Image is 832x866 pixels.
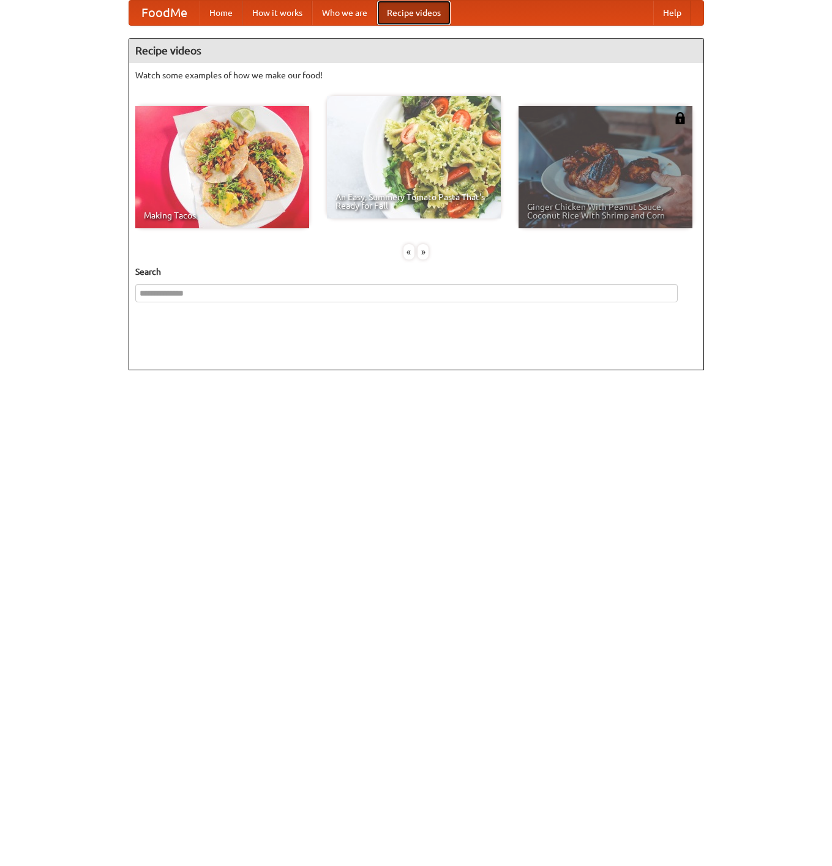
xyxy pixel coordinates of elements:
a: Help [653,1,691,25]
a: Who we are [312,1,377,25]
a: Home [200,1,242,25]
span: Making Tacos [144,211,301,220]
a: How it works [242,1,312,25]
p: Watch some examples of how we make our food! [135,69,697,81]
div: » [418,244,429,259]
a: Recipe videos [377,1,451,25]
h5: Search [135,266,697,278]
img: 483408.png [674,112,686,124]
a: FoodMe [129,1,200,25]
a: Making Tacos [135,106,309,228]
div: « [403,244,414,259]
h4: Recipe videos [129,39,703,63]
a: An Easy, Summery Tomato Pasta That's Ready for Fall [327,96,501,218]
span: An Easy, Summery Tomato Pasta That's Ready for Fall [335,193,492,210]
